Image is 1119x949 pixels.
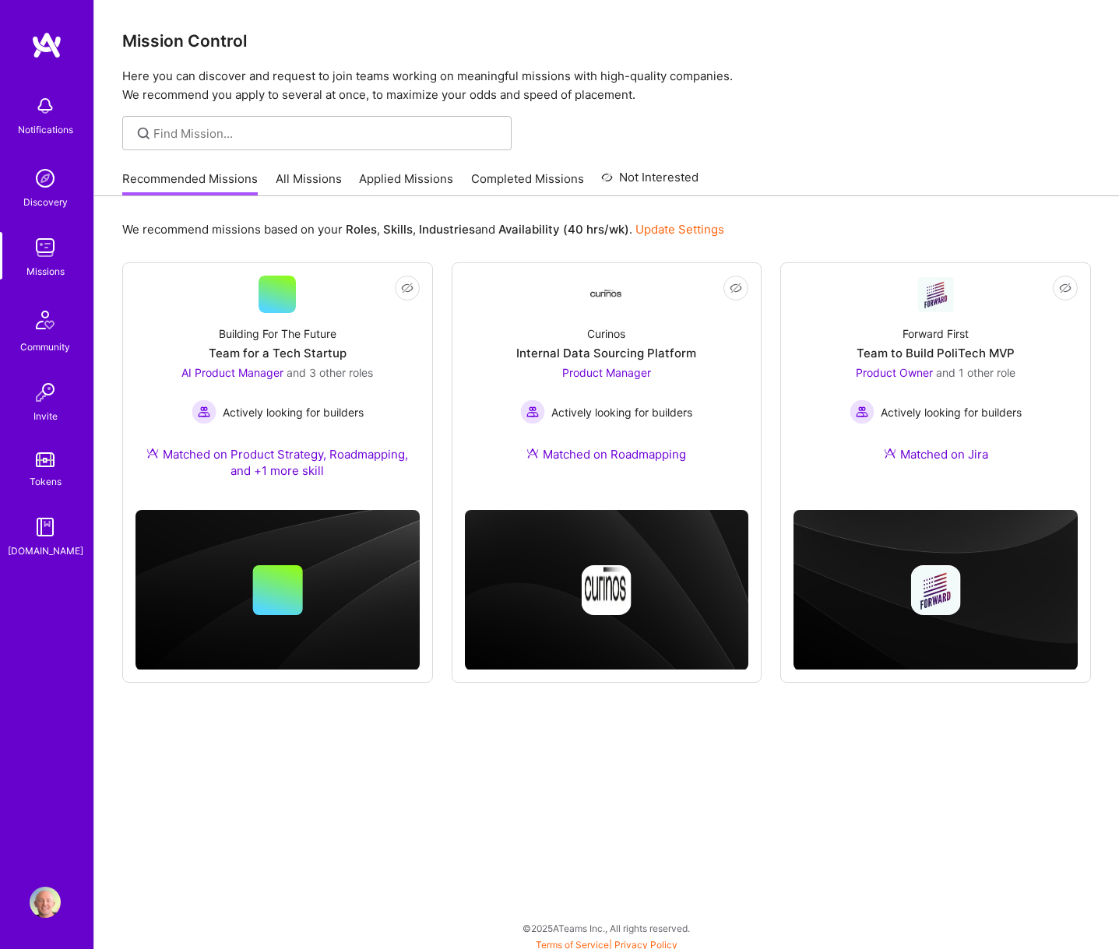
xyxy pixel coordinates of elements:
[30,90,61,121] img: bell
[276,170,342,196] a: All Missions
[219,325,336,342] div: Building For The Future
[30,163,61,194] img: discovery
[287,366,373,379] span: and 3 other roles
[192,399,216,424] img: Actively looking for builders
[93,909,1119,947] div: © 2025 ATeams Inc., All rights reserved.
[850,399,874,424] img: Actively looking for builders
[794,276,1078,481] a: Company LogoForward FirstTeam to Build PoliTech MVPProduct Owner and 1 other roleActively looking...
[911,565,961,615] img: Company logo
[122,221,724,237] p: We recommend missions based on your , , and .
[588,290,625,300] img: Company Logo
[601,168,698,196] a: Not Interested
[122,31,1091,51] h3: Mission Control
[936,366,1015,379] span: and 1 other role
[562,366,651,379] span: Product Manager
[30,887,61,918] img: User Avatar
[498,222,629,237] b: Availability (40 hrs/wk)
[730,282,742,294] i: icon EyeClosed
[346,222,377,237] b: Roles
[209,345,347,361] div: Team for a Tech Startup
[582,565,632,615] img: Company logo
[30,511,61,543] img: guide book
[135,446,420,479] div: Matched on Product Strategy, Roadmapping, and +1 more skill
[465,510,749,670] img: cover
[526,446,686,462] div: Matched on Roadmapping
[153,125,500,142] input: Find Mission...
[26,887,65,918] a: User Avatar
[30,232,61,263] img: teamwork
[135,125,153,142] i: icon SearchGrey
[26,301,64,339] img: Community
[30,377,61,408] img: Invite
[135,510,420,670] img: cover
[223,404,364,420] span: Actively looking for builders
[146,447,159,459] img: Ateam Purple Icon
[635,222,724,237] a: Update Settings
[903,325,969,342] div: Forward First
[884,446,988,462] div: Matched on Jira
[8,543,83,559] div: [DOMAIN_NAME]
[122,170,258,196] a: Recommended Missions
[551,404,692,420] span: Actively looking for builders
[794,510,1078,670] img: cover
[471,170,584,196] a: Completed Missions
[520,399,545,424] img: Actively looking for builders
[587,325,625,342] div: Curinos
[516,345,696,361] div: Internal Data Sourcing Platform
[26,263,65,279] div: Missions
[181,366,283,379] span: AI Product Manager
[23,194,68,210] div: Discovery
[359,170,453,196] a: Applied Missions
[122,67,1091,104] p: Here you can discover and request to join teams working on meaningful missions with high-quality ...
[401,282,413,294] i: icon EyeClosed
[856,366,933,379] span: Product Owner
[33,408,58,424] div: Invite
[135,276,420,497] a: Building For The FutureTeam for a Tech StartupAI Product Manager and 3 other rolesActively lookin...
[1059,282,1071,294] i: icon EyeClosed
[884,447,896,459] img: Ateam Purple Icon
[419,222,475,237] b: Industries
[465,276,749,481] a: Company LogoCurinosInternal Data Sourcing PlatformProduct Manager Actively looking for buildersAc...
[30,473,62,490] div: Tokens
[917,276,955,312] img: Company Logo
[857,345,1015,361] div: Team to Build PoliTech MVP
[31,31,62,59] img: logo
[526,447,539,459] img: Ateam Purple Icon
[20,339,70,355] div: Community
[383,222,413,237] b: Skills
[18,121,73,138] div: Notifications
[36,452,55,467] img: tokens
[881,404,1022,420] span: Actively looking for builders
